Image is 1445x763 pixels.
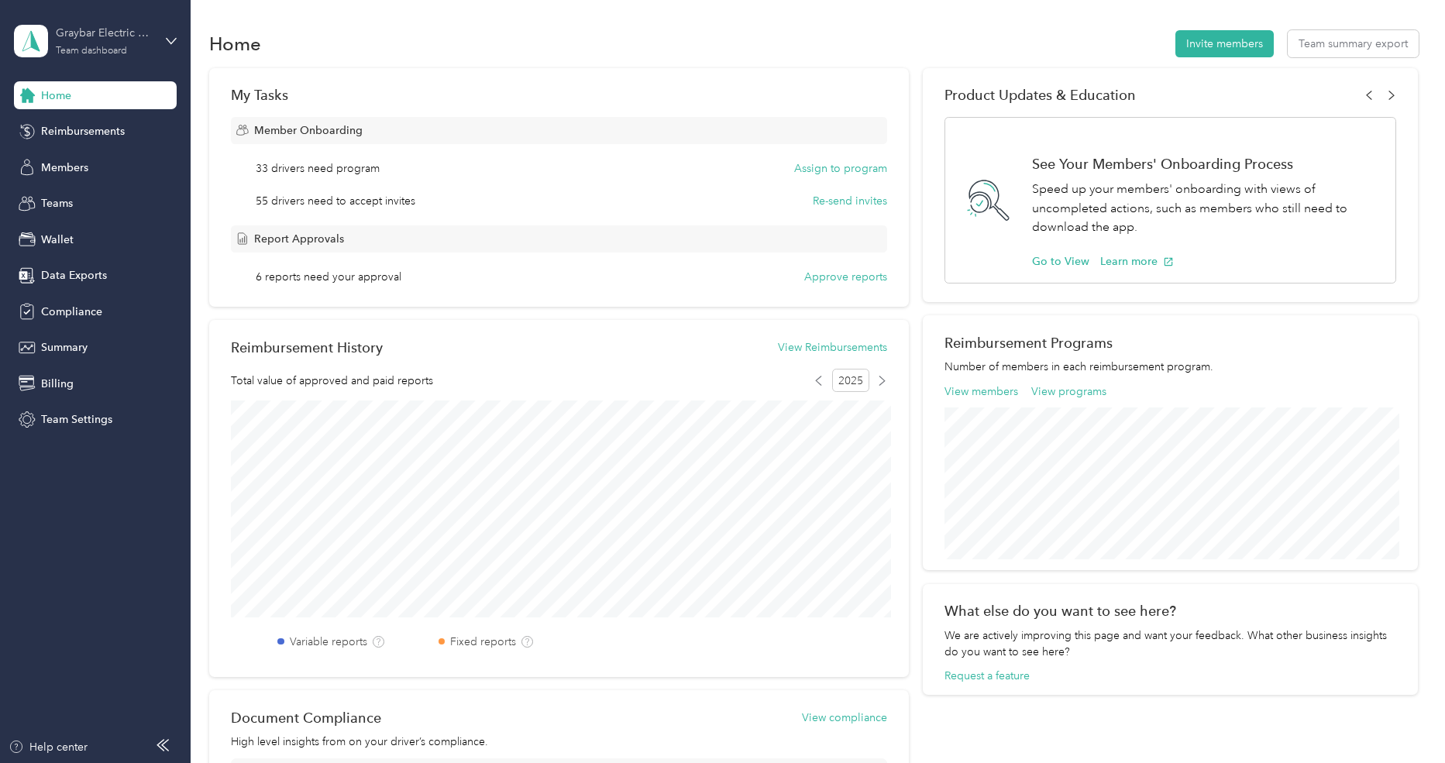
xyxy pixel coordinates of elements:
[944,627,1397,660] div: We are actively improving this page and want your feedback. What other business insights do you w...
[944,359,1397,375] p: Number of members in each reimbursement program.
[944,383,1018,400] button: View members
[41,160,88,176] span: Members
[1032,253,1089,270] button: Go to View
[256,269,401,285] span: 6 reports need your approval
[231,87,887,103] div: My Tasks
[832,369,869,392] span: 2025
[41,232,74,248] span: Wallet
[1288,30,1419,57] button: Team summary export
[802,710,887,726] button: View compliance
[41,339,88,356] span: Summary
[256,160,380,177] span: 33 drivers need program
[1031,383,1106,400] button: View programs
[231,710,381,726] h2: Document Compliance
[1175,30,1274,57] button: Invite members
[1358,676,1445,763] iframe: Everlance-gr Chat Button Frame
[290,634,367,650] label: Variable reports
[804,269,887,285] button: Approve reports
[254,231,344,247] span: Report Approvals
[778,339,887,356] button: View Reimbursements
[9,739,88,755] button: Help center
[41,267,107,284] span: Data Exports
[41,411,112,428] span: Team Settings
[41,195,73,211] span: Teams
[41,304,102,320] span: Compliance
[1032,180,1380,237] p: Speed up your members' onboarding with views of uncompleted actions, such as members who still ne...
[254,122,363,139] span: Member Onboarding
[944,668,1030,684] button: Request a feature
[41,376,74,392] span: Billing
[56,46,127,56] div: Team dashboard
[231,339,383,356] h2: Reimbursement History
[231,373,433,389] span: Total value of approved and paid reports
[944,87,1136,103] span: Product Updates & Education
[944,603,1397,619] div: What else do you want to see here?
[41,123,125,139] span: Reimbursements
[231,734,887,750] p: High level insights from on your driver’s compliance.
[813,193,887,209] button: Re-send invites
[450,634,516,650] label: Fixed reports
[41,88,71,104] span: Home
[209,36,261,52] h1: Home
[944,335,1397,351] h2: Reimbursement Programs
[1100,253,1174,270] button: Learn more
[56,25,153,41] div: Graybar Electric Company, Inc
[256,193,415,209] span: 55 drivers need to accept invites
[1032,156,1380,172] h1: See Your Members' Onboarding Process
[794,160,887,177] button: Assign to program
